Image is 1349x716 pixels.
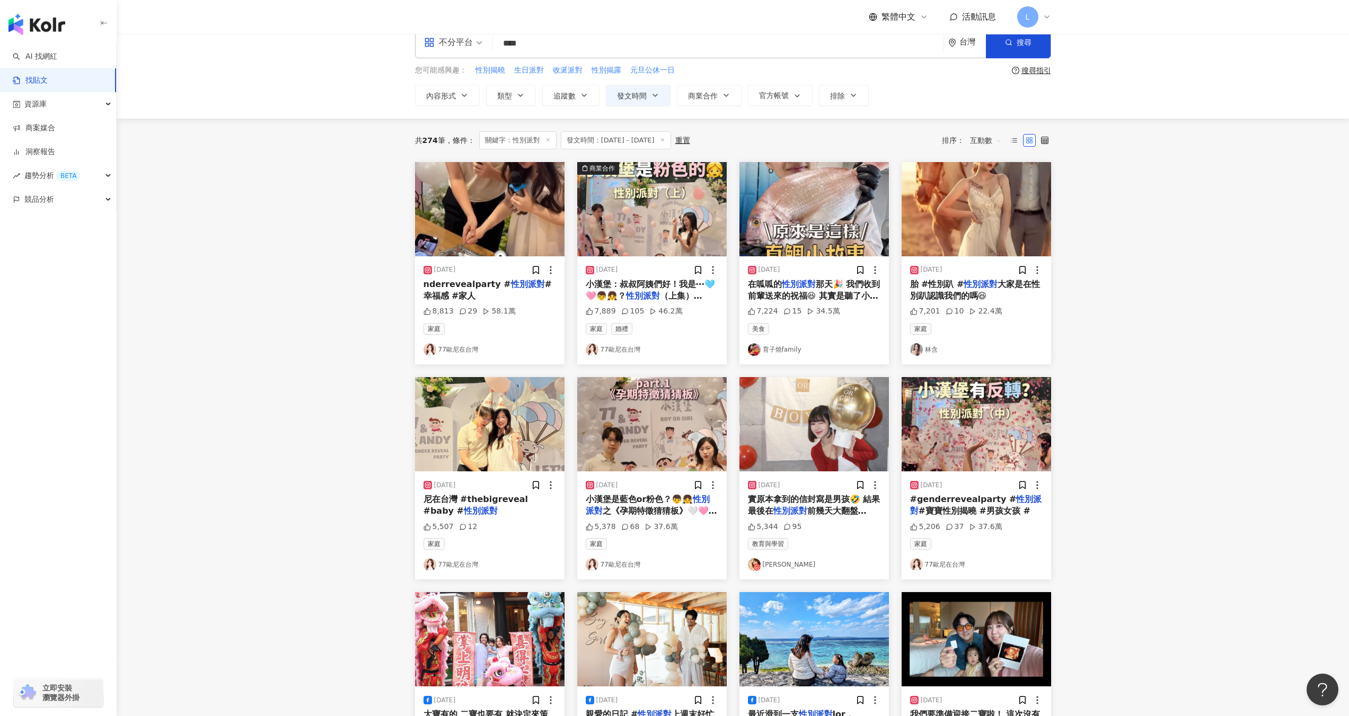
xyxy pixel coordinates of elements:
a: 洞察報告 [13,147,55,157]
span: 互動數 [970,132,1002,149]
div: 7,201 [910,306,940,317]
div: 15 [783,306,802,317]
div: post-image [902,377,1051,471]
a: KOL Avatar77歐尼在台灣 [424,343,556,356]
div: post-image [577,377,727,471]
div: 95 [783,522,802,532]
a: searchAI 找網紅 [13,51,57,62]
span: 商業合作 [688,92,718,100]
div: 重置 [675,136,690,145]
iframe: Help Scout Beacon - Open [1307,674,1338,705]
div: 5,507 [424,522,454,532]
span: 收涎派對 [553,65,583,76]
a: KOL Avatar[PERSON_NAME] [748,558,880,571]
span: #寶寶性別揭曉 #男孩女孩 # [919,506,1030,516]
div: 12 [459,522,478,532]
img: KOL Avatar [748,558,761,571]
div: 105 [621,306,645,317]
span: 內容形式 [426,92,456,100]
span: 實原本拿到的信封寫是男孩🤣 結果最後在 [748,494,880,516]
a: KOL Avatar林含 [910,343,1043,356]
button: 收涎派對 [552,65,583,76]
a: 商案媒合 [13,123,55,133]
span: 胎 #性別趴 # [910,279,964,289]
div: [DATE] [921,265,942,274]
div: 7,889 [586,306,616,317]
div: [DATE] [434,481,456,490]
img: post-image [739,377,889,471]
img: post-image [415,377,565,471]
img: post-image [902,162,1051,256]
button: 發文時間 [606,85,671,106]
div: 10 [946,306,964,317]
span: 發文時間：[DATE] - [DATE] [561,131,671,149]
button: 排除 [819,85,869,106]
a: KOL Avatar77歐尼在台灣 [910,558,1043,571]
img: post-image [577,592,727,686]
div: 5,344 [748,522,778,532]
div: [DATE] [759,696,780,705]
div: [DATE] [921,696,942,705]
span: 繁體中文 [881,11,915,23]
span: 關鍵字：性別派對 [479,131,557,149]
div: 22.4萬 [969,306,1002,317]
span: question-circle [1012,67,1019,74]
span: 搜尋 [1017,38,1031,47]
div: [DATE] [434,696,456,705]
div: 8,813 [424,306,454,317]
span: 發文時間 [617,92,647,100]
span: 尼在台灣 #thebigreveal #baby # [424,494,528,516]
a: 找貼文 [13,75,48,86]
span: 家庭 [910,323,931,335]
div: post-image商業合作 [577,162,727,256]
div: 37.6萬 [645,522,677,532]
div: 58.1萬 [482,306,515,317]
button: 商業合作 [677,85,742,106]
span: 類型 [497,92,512,100]
mark: 性別派對 [511,279,545,289]
img: KOL Avatar [424,558,436,571]
div: [DATE] [759,265,780,274]
img: post-image [415,592,565,686]
span: 性別揭露 [592,65,621,76]
img: KOL Avatar [424,343,436,356]
div: [DATE] [596,696,618,705]
span: 274 [422,136,438,145]
div: post-image [739,592,889,686]
span: 大家是在性別趴認識我們的嗎😆 [910,279,1041,301]
img: KOL Avatar [910,558,923,571]
span: 小漢堡：叔叔阿姨們好！我是⋯🩵🩷👦👧？ [586,279,715,301]
div: 37 [946,522,964,532]
div: [DATE] [434,265,456,274]
div: 37.6萬 [969,522,1002,532]
img: KOL Avatar [748,343,761,356]
button: 追蹤數 [542,85,599,106]
span: #幸福感 #家人 [424,279,552,301]
div: [DATE] [596,265,618,274]
span: 教育與學習 [748,538,788,550]
span: #genderrevealparty # [910,494,1017,504]
img: KOL Avatar [586,343,598,356]
div: post-image [415,162,565,256]
span: appstore [424,37,435,48]
button: 元旦公休一日 [630,65,675,76]
span: 家庭 [910,538,931,550]
button: 內容形式 [415,85,480,106]
span: rise [13,172,20,180]
a: chrome extension立即安裝 瀏覽器外掛 [14,678,103,707]
a: KOL Avatar77歐尼在台灣 [424,558,556,571]
span: 資源庫 [24,92,47,116]
div: 台灣 [959,38,986,47]
img: post-image [739,162,889,256]
mark: 性別派對 [464,506,498,516]
mark: 性別派對 [964,279,998,289]
button: 官方帳號 [748,85,813,106]
div: 5,378 [586,522,616,532]
span: 官方帳號 [759,91,789,100]
span: 美食 [748,323,769,335]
